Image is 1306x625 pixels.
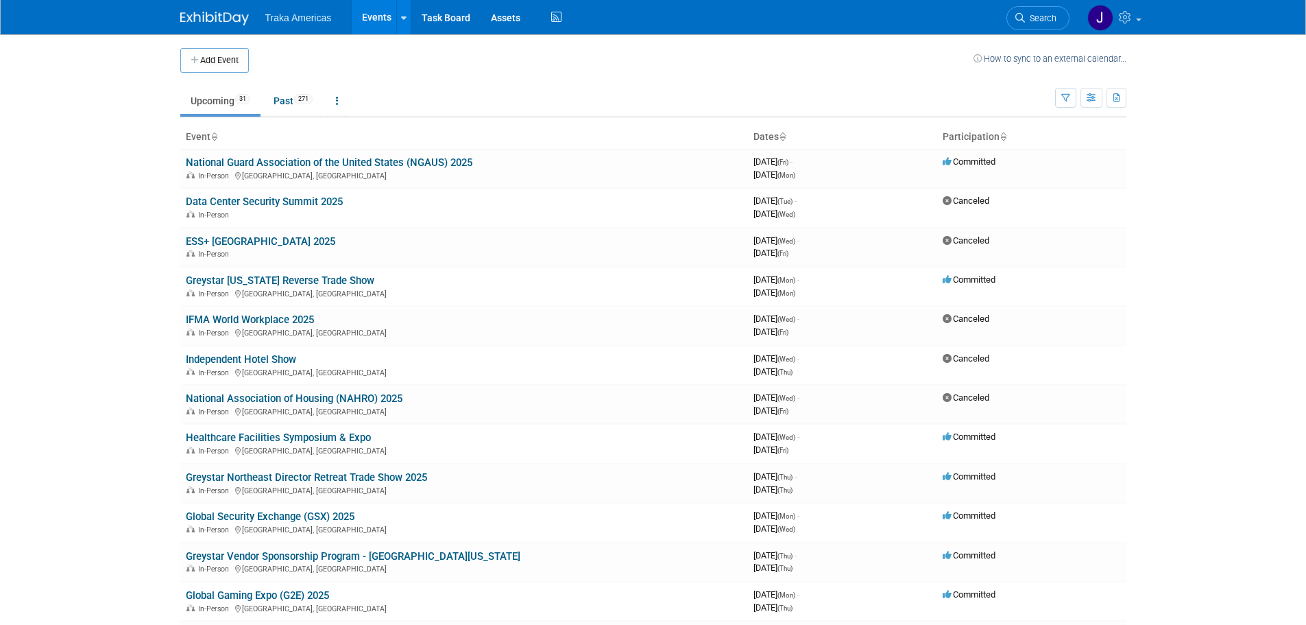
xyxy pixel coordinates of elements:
[753,156,793,167] span: [DATE]
[777,211,795,218] span: (Wed)
[294,94,313,104] span: 271
[795,550,797,561] span: -
[186,287,742,298] div: [GEOGRAPHIC_DATA], [GEOGRAPHIC_DATA]
[777,329,788,336] span: (Fri)
[265,12,332,23] span: Traka Americas
[198,447,233,456] span: In-Person
[186,169,742,180] div: [GEOGRAPHIC_DATA], [GEOGRAPHIC_DATA]
[198,526,233,534] span: In-Person
[777,486,793,494] span: (Thu)
[753,471,797,482] span: [DATE]
[186,274,374,287] a: Greystar [US_STATE] Reverse Trade Show
[748,126,937,149] th: Dates
[777,316,795,323] span: (Wed)
[974,54,1126,64] a: How to sync to an external calendar...
[753,209,795,219] span: [DATE]
[198,211,233,220] span: In-Person
[943,471,995,482] span: Committed
[235,94,250,104] span: 31
[186,550,520,563] a: Greystar Vendor Sponsorship Program - [GEOGRAPHIC_DATA][US_STATE]
[753,589,799,600] span: [DATE]
[186,366,742,377] div: [GEOGRAPHIC_DATA], [GEOGRAPHIC_DATA]
[198,368,233,377] span: In-Person
[777,591,795,599] span: (Mon)
[753,196,797,206] span: [DATE]
[1087,5,1113,31] img: Jamie Saenz
[186,368,195,375] img: In-Person Event
[777,172,795,179] span: (Mon)
[186,432,371,444] a: Healthcare Facilities Symposium & Expo
[943,353,989,364] span: Canceled
[753,392,799,403] span: [DATE]
[797,589,799,600] span: -
[777,512,795,520] span: (Mon)
[186,510,354,523] a: Global Security Exchange (GSX) 2025
[797,314,799,324] span: -
[186,172,195,178] img: In-Person Event
[777,604,793,612] span: (Thu)
[777,565,793,572] span: (Thu)
[180,126,748,149] th: Event
[210,131,217,142] a: Sort by Event Name
[186,156,472,169] a: National Guard Association of the United States (NGAUS) 2025
[186,563,742,574] div: [GEOGRAPHIC_DATA], [GEOGRAPHIC_DATA]
[777,355,795,363] span: (Wed)
[753,314,799,324] span: [DATE]
[186,290,195,296] img: In-Person Event
[186,196,343,208] a: Data Center Security Summit 2025
[186,392,402,405] a: National Association of Housing (NAHRO) 2025
[186,523,742,534] div: [GEOGRAPHIC_DATA], [GEOGRAPHIC_DATA]
[186,526,195,532] img: In-Person Event
[186,602,742,613] div: [GEOGRAPHIC_DATA], [GEOGRAPHIC_DATA]
[186,329,195,335] img: In-Person Event
[186,471,427,484] a: Greystar Northeast Director Retreat Trade Show 2025
[943,196,989,206] span: Canceled
[186,235,335,248] a: ESS+ [GEOGRAPHIC_DATA] 2025
[797,392,799,403] span: -
[753,287,795,298] span: [DATE]
[753,366,793,377] span: [DATE]
[753,563,793,573] span: [DATE]
[753,550,797,561] span: [DATE]
[186,327,742,338] div: [GEOGRAPHIC_DATA], [GEOGRAPHIC_DATA]
[186,589,329,602] a: Global Gaming Expo (G2E) 2025
[943,156,995,167] span: Committed
[198,290,233,298] span: In-Person
[777,552,793,560] span: (Thu)
[797,274,799,285] span: -
[943,510,995,521] span: Committed
[753,432,799,442] span: [DATE]
[777,250,788,257] span: (Fri)
[795,471,797,482] span: -
[198,172,233,180] span: In-Person
[263,88,323,114] a: Past271
[186,486,195,493] img: In-Person Event
[777,290,795,297] span: (Mon)
[753,327,788,337] span: [DATE]
[943,392,989,403] span: Canceled
[753,445,788,455] span: [DATE]
[180,48,249,73] button: Add Event
[186,604,195,611] img: In-Person Event
[753,523,795,534] span: [DATE]
[777,526,795,533] span: (Wed)
[1006,6,1069,30] a: Search
[943,235,989,246] span: Canceled
[777,198,793,205] span: (Tue)
[797,353,799,364] span: -
[198,486,233,495] span: In-Person
[180,88,261,114] a: Upcoming31
[186,211,195,217] img: In-Person Event
[795,196,797,206] span: -
[777,434,795,441] span: (Wed)
[753,274,799,285] span: [DATE]
[797,510,799,521] span: -
[753,510,799,521] span: [DATE]
[937,126,1126,149] th: Participation
[198,250,233,259] span: In-Person
[777,394,795,402] span: (Wed)
[779,131,786,142] a: Sort by Start Date
[180,12,249,25] img: ExhibitDay
[777,368,793,376] span: (Thu)
[943,550,995,561] span: Committed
